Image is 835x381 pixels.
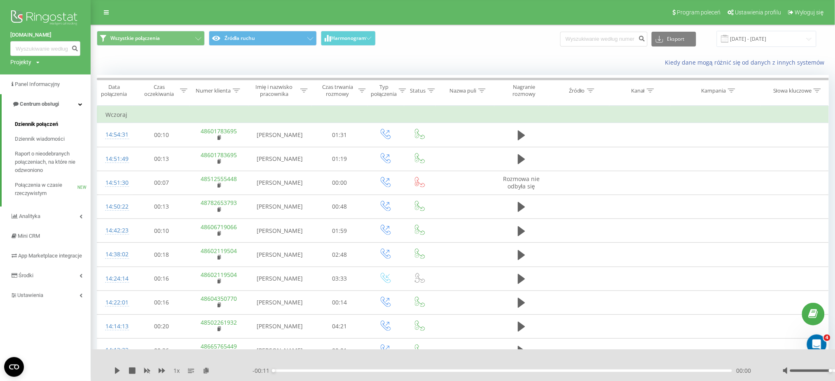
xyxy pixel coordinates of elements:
td: 00:20 [133,314,189,338]
button: Źródła ruchu [209,31,317,46]
div: Nagranie rozmowy [502,84,547,98]
input: Wyszukiwanie według numeru [10,41,80,56]
td: [PERSON_NAME] [248,147,311,171]
span: Ustawienia [17,292,43,298]
td: [PERSON_NAME] [248,290,311,314]
span: Wszystkie połączenia [110,35,160,42]
button: Eksport [652,32,696,46]
span: 00:00 [736,367,751,375]
td: 01:59 [311,219,368,243]
td: 00:14 [311,290,368,314]
td: 00:13 [133,195,189,218]
img: Ringostat logo [10,8,80,29]
span: - 00:11 [253,367,274,375]
td: Wczoraj [97,107,829,123]
td: [PERSON_NAME] [248,314,311,338]
span: Raport o nieodebranych połączeniach, na które nie odzwoniono [15,150,87,174]
span: Środki [19,272,33,279]
a: 48606719066 [201,223,237,231]
td: 01:19 [311,147,368,171]
span: Dziennik wiadomości [15,135,65,143]
div: 14:14:13 [105,318,125,335]
span: Mini CRM [18,233,40,239]
td: [PERSON_NAME] [248,171,311,195]
button: Open CMP widget [4,357,24,377]
td: 00:00 [311,171,368,195]
td: 00:10 [133,123,189,147]
span: Połączenia w czasie rzeczywistym [15,181,77,197]
span: Panel Informacyjny [15,81,60,87]
a: 48602119504 [201,271,237,279]
td: [PERSON_NAME] [248,219,311,243]
div: Czas oczekiwania [140,84,178,98]
div: Accessibility label [829,369,833,372]
a: Raport o nieodebranych połączeniach, na które nie odzwoniono [15,146,91,178]
span: App Marketplace integracje [18,253,82,259]
td: 00:01 [311,339,368,362]
div: Accessibility label [272,369,275,372]
input: Wyszukiwanie według numeru [560,32,648,46]
div: Data połączenia [97,84,131,98]
div: Imię i nazwisko pracownika [250,84,298,98]
span: Analityka [19,213,40,219]
td: 00:16 [133,290,189,314]
a: 48601783695 [201,127,237,135]
span: Rozmowa nie odbyła się [503,175,540,190]
div: Typ połączenia [371,84,397,98]
td: 00:10 [133,219,189,243]
a: [DOMAIN_NAME] [10,31,80,39]
a: 48601783695 [201,151,237,159]
a: 48782653793 [201,199,237,207]
span: Program poleceń [677,9,720,16]
button: Wszystkie połączenia [97,31,205,46]
div: Nazwa puli [449,87,476,94]
div: Status [410,87,426,94]
div: 14:51:30 [105,175,125,191]
span: 4 [824,335,830,341]
div: 14:50:22 [105,199,125,215]
a: 48602119504 [201,247,237,255]
span: Centrum obsługi [20,101,59,107]
div: 14:51:49 [105,151,125,167]
td: [PERSON_NAME] [248,243,311,267]
td: 00:13 [133,147,189,171]
td: 00:48 [311,195,368,218]
div: Kanał [631,87,645,94]
button: Harmonogram [321,31,376,46]
div: 14:13:23 [105,342,125,358]
a: Dziennik połączeń [15,117,91,132]
span: Dziennik połączeń [15,120,58,128]
iframe: Intercom live chat [807,335,827,354]
div: Czas trwania rozmowy [319,84,356,98]
td: 00:18 [133,243,189,267]
span: Wyloguj się [795,9,824,16]
td: 00:07 [133,171,189,195]
td: 01:31 [311,123,368,147]
a: 48502261932 [201,318,237,326]
span: Harmonogram [331,35,366,41]
div: Kampania [701,87,726,94]
a: Centrum obsługi [2,94,91,114]
td: [PERSON_NAME] [248,339,311,362]
td: 04:21 [311,314,368,338]
div: 14:42:23 [105,223,125,239]
div: Źródło [569,87,585,94]
div: 14:24:14 [105,271,125,287]
div: Numer klienta [196,87,231,94]
span: Ustawienia profilu [735,9,781,16]
div: 14:22:01 [105,295,125,311]
td: [PERSON_NAME] [248,123,311,147]
a: 48512555448 [201,175,237,183]
td: 00:36 [133,339,189,362]
div: Projekty [10,58,31,66]
span: 1 x [173,367,180,375]
div: 14:54:31 [105,127,125,143]
td: [PERSON_NAME] [248,267,311,290]
a: 48604350770 [201,295,237,302]
div: Słowa kluczowe [773,87,812,94]
div: 14:38:02 [105,246,125,263]
a: Dziennik wiadomości [15,132,91,146]
td: 00:16 [133,267,189,290]
a: 48665765449 [201,342,237,350]
td: 03:33 [311,267,368,290]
